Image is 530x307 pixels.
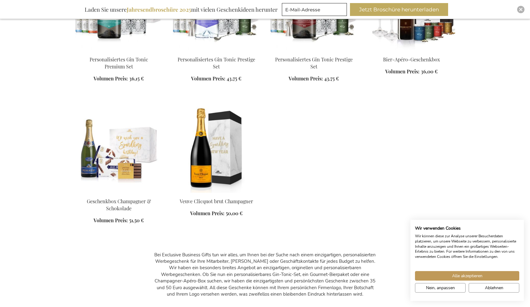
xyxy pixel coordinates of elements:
[426,285,455,291] span: Nein, anpassen
[172,107,260,193] img: Veuve cliquot gift tube
[385,68,420,75] span: Volumen Preis:
[75,190,163,196] a: Pommery Royal Brut & The six gift box
[127,6,191,13] b: Jahresendbroschüre 2025
[82,3,280,16] div: Laden Sie unsere mit vielen Geschenkideen herunter
[383,56,440,63] a: Bier-Apéro-Geschenkbox
[172,49,260,54] a: GEPERSONALISEERDE GIN TONIC COCKTAIL SET
[385,68,438,75] a: Volumen Preis: 36,00 €
[367,49,455,54] a: Beer Apéro Gift Box
[129,217,144,223] span: 51,50 €
[191,75,225,82] span: Volumen Preis:
[87,198,151,212] a: Geschenkbox Champagner & Schokolade
[415,283,466,293] button: cookie Einstellungen anpassen
[178,56,255,70] a: Personalisiertes Gin Tonic Prestige Set
[190,210,243,217] a: Volumen Preis: 50,00 €
[275,56,353,70] a: Personalisiertes Gin Tonic Prestige Set
[94,75,128,82] span: Volumen Preis:
[191,75,241,82] a: Volumen Preis: 43,75 €
[324,75,339,82] span: 43,75 €
[94,217,128,223] span: Volumen Preis:
[75,49,163,54] a: GEPERSONALISEERDE GIN TONIC COCKTAIL SET
[172,190,260,196] a: Veuve cliquot gift tube
[129,75,144,82] span: 36,15 €
[452,273,482,279] span: Alle akzeptieren
[180,198,253,204] a: Veuve Clicquot brut Champagner
[90,56,148,70] a: Personalisiertes Gin Tonic Premium Set
[227,75,241,82] span: 43,75 €
[421,68,438,75] span: 36,00 €
[190,210,225,216] span: Volumen Preis:
[282,3,347,16] input: E-Mail-Adresse
[415,226,519,231] h2: Wir verwenden Cookies
[415,234,519,259] p: Wir können diese zur Analyse unserer Besucherdaten platzieren, um unsere Webseite zu verbessern, ...
[469,283,519,293] button: Alle verweigern cookies
[289,75,339,82] a: Volumen Preis: 43,75 €
[94,217,144,224] a: Volumen Preis: 51,50 €
[153,252,377,298] div: Bei Exclusive Business Gifts tun wir alles, um Ihnen bei der Suche nach einem einzigartigen, pers...
[226,210,243,216] span: 50,00 €
[75,107,163,193] img: Pommery Royal Brut & The six gift box
[415,271,519,281] button: Akzeptieren Sie alle cookies
[289,75,323,82] span: Volumen Preis:
[350,3,448,16] button: Jetzt Broschüre herunterladen
[94,75,144,82] a: Volumen Preis: 36,15 €
[270,49,358,54] a: GEPERSONALISEERDE GIN TONIC COCKTAIL SET
[517,6,524,13] div: Close
[282,3,349,18] form: marketing offers and promotions
[519,8,523,11] img: Close
[485,285,503,291] span: Ablehnen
